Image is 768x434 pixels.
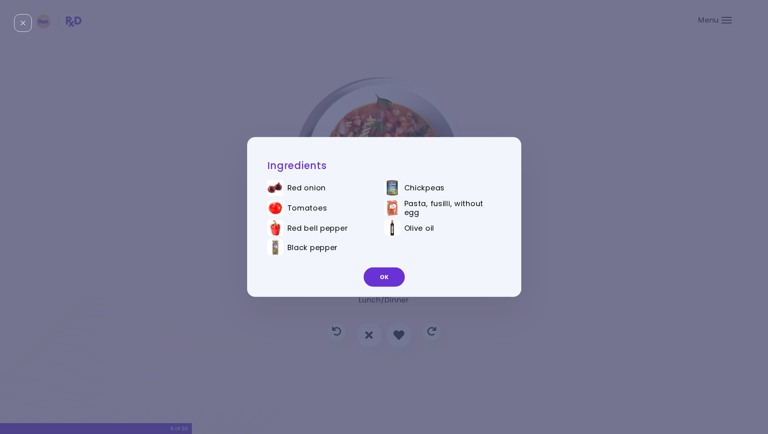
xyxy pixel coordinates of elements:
span: Chickpeas [404,184,445,192]
h2: Ingredients [267,159,501,172]
div: Close [14,14,32,32]
span: Tomatoes [287,204,327,213]
span: Red bell pepper [287,223,348,232]
button: OK [364,267,405,287]
span: Red onion [287,184,326,192]
span: Black pepper [287,243,338,252]
span: Olive oil [404,223,434,232]
span: Pasta, fusilli, without egg [404,199,489,217]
